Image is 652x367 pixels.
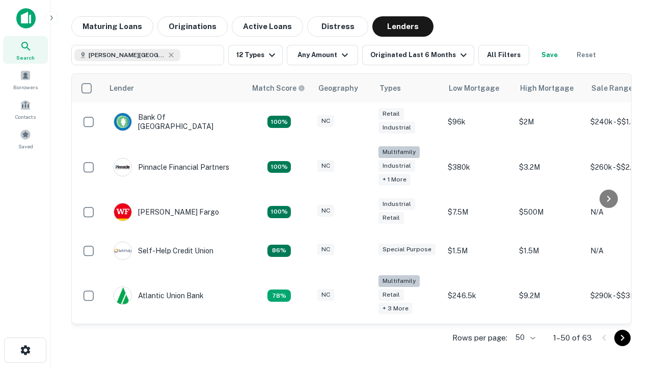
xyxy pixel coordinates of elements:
[378,198,415,210] div: Industrial
[514,102,585,141] td: $2M
[312,74,373,102] th: Geography
[318,82,358,94] div: Geography
[514,74,585,102] th: High Mortgage
[18,142,33,150] span: Saved
[378,108,404,120] div: Retail
[114,159,131,176] img: picture
[16,8,36,29] img: capitalize-icon.png
[252,83,305,94] div: Capitalize uses an advanced AI algorithm to match your search with the best lender. The match sco...
[13,83,38,91] span: Borrowers
[114,113,236,131] div: Bank Of [GEOGRAPHIC_DATA]
[114,158,229,176] div: Pinnacle Financial Partners
[114,286,204,305] div: Atlantic Union Bank
[157,16,228,37] button: Originations
[443,270,514,322] td: $246.5k
[378,122,415,134] div: Industrial
[514,193,585,231] td: $500M
[232,16,303,37] button: Active Loans
[287,45,358,65] button: Any Amount
[372,16,433,37] button: Lenders
[3,95,48,123] a: Contacts
[267,206,291,218] div: Matching Properties: 14, hasApolloMatch: undefined
[443,231,514,270] td: $1.5M
[443,102,514,141] td: $96k
[452,332,507,344] p: Rows per page:
[443,193,514,231] td: $7.5M
[3,66,48,93] a: Borrowers
[443,141,514,193] td: $380k
[114,242,213,260] div: Self-help Credit Union
[317,115,334,127] div: NC
[378,160,415,172] div: Industrial
[449,82,499,94] div: Low Mortgage
[478,45,529,65] button: All Filters
[533,45,566,65] button: Save your search to get updates of matches that match your search criteria.
[228,45,283,65] button: 12 Types
[362,45,474,65] button: Originated Last 6 Months
[3,125,48,152] a: Saved
[15,113,36,121] span: Contacts
[114,113,131,130] img: picture
[246,74,312,102] th: Capitalize uses an advanced AI algorithm to match your search with the best lender. The match sco...
[601,253,652,302] iframe: Chat Widget
[511,330,537,345] div: 50
[267,116,291,128] div: Matching Properties: 14, hasApolloMatch: undefined
[514,270,585,322] td: $9.2M
[317,244,334,255] div: NC
[378,275,420,287] div: Multifamily
[614,330,631,346] button: Go to next page
[378,244,436,255] div: Special Purpose
[553,332,592,344] p: 1–50 of 63
[570,45,603,65] button: Reset
[378,146,420,158] div: Multifamily
[267,290,291,302] div: Matching Properties: 10, hasApolloMatch: undefined
[378,174,411,186] div: + 1 more
[591,82,633,94] div: Sale Range
[370,49,470,61] div: Originated Last 6 Months
[378,289,404,301] div: Retail
[379,82,401,94] div: Types
[16,54,35,62] span: Search
[103,74,246,102] th: Lender
[378,303,413,314] div: + 3 more
[520,82,574,94] div: High Mortgage
[252,83,303,94] h6: Match Score
[373,74,443,102] th: Types
[110,82,134,94] div: Lender
[317,160,334,172] div: NC
[71,16,153,37] button: Maturing Loans
[267,245,291,257] div: Matching Properties: 11, hasApolloMatch: undefined
[3,36,48,64] a: Search
[114,287,131,304] img: picture
[317,205,334,217] div: NC
[114,242,131,259] img: picture
[317,289,334,301] div: NC
[514,231,585,270] td: $1.5M
[267,161,291,173] div: Matching Properties: 23, hasApolloMatch: undefined
[307,16,368,37] button: Distress
[443,74,514,102] th: Low Mortgage
[514,141,585,193] td: $3.2M
[114,203,219,221] div: [PERSON_NAME] Fargo
[89,50,165,60] span: [PERSON_NAME][GEOGRAPHIC_DATA], [GEOGRAPHIC_DATA]
[378,212,404,224] div: Retail
[114,203,131,221] img: picture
